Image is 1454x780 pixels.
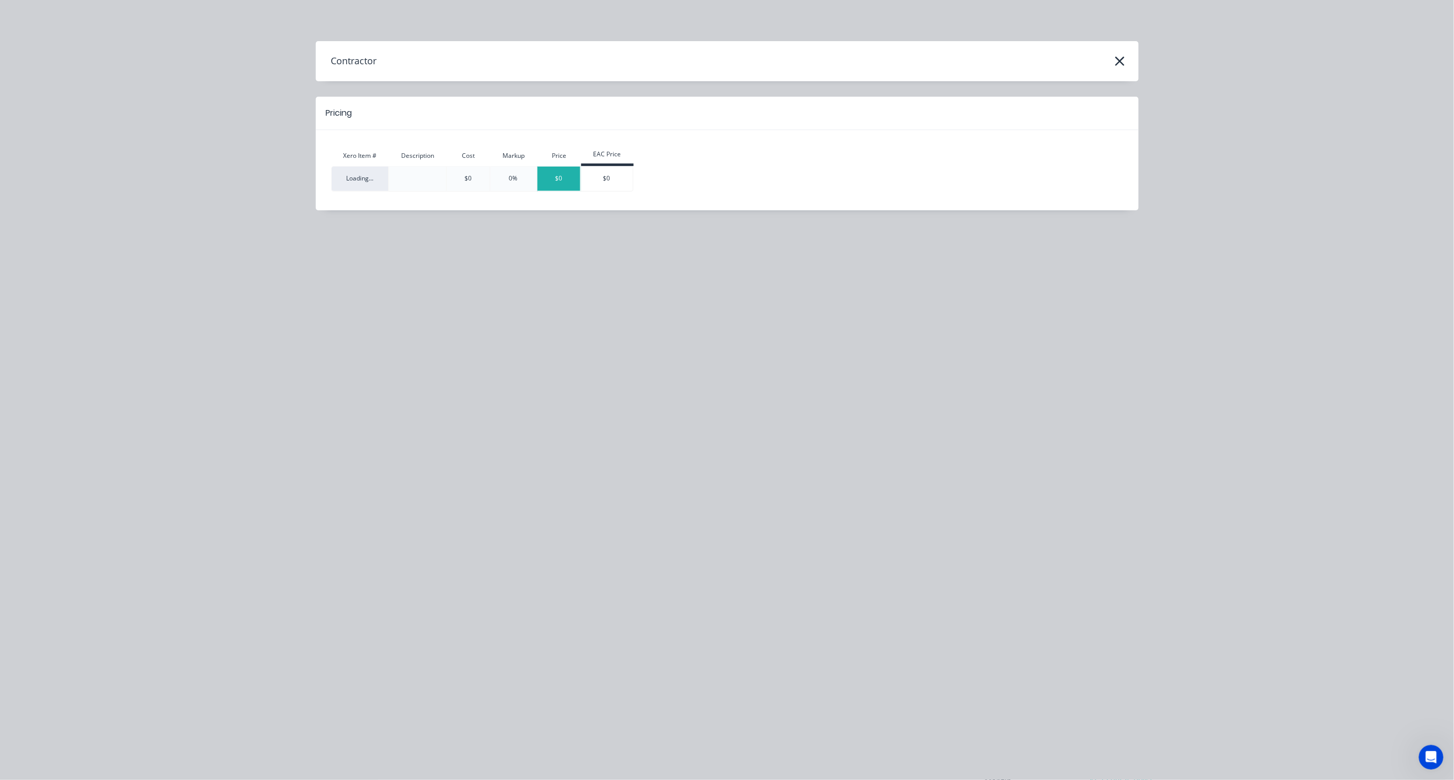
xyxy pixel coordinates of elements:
[7,4,26,24] button: go back
[537,174,580,183] div: $0
[581,150,634,159] div: EAC Price
[491,174,536,183] div: 0%
[331,151,389,160] div: Xero Item #
[346,174,373,183] span: Loading...
[447,151,491,160] div: Cost
[1419,745,1444,770] iframe: Intercom live chat
[326,107,352,119] div: Pricing
[447,174,490,183] div: $0
[491,151,537,160] div: Markup
[389,151,447,160] div: Description
[581,174,633,183] div: $0
[181,5,199,23] div: Close
[537,151,581,160] div: Price
[316,51,377,71] h4: Contractor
